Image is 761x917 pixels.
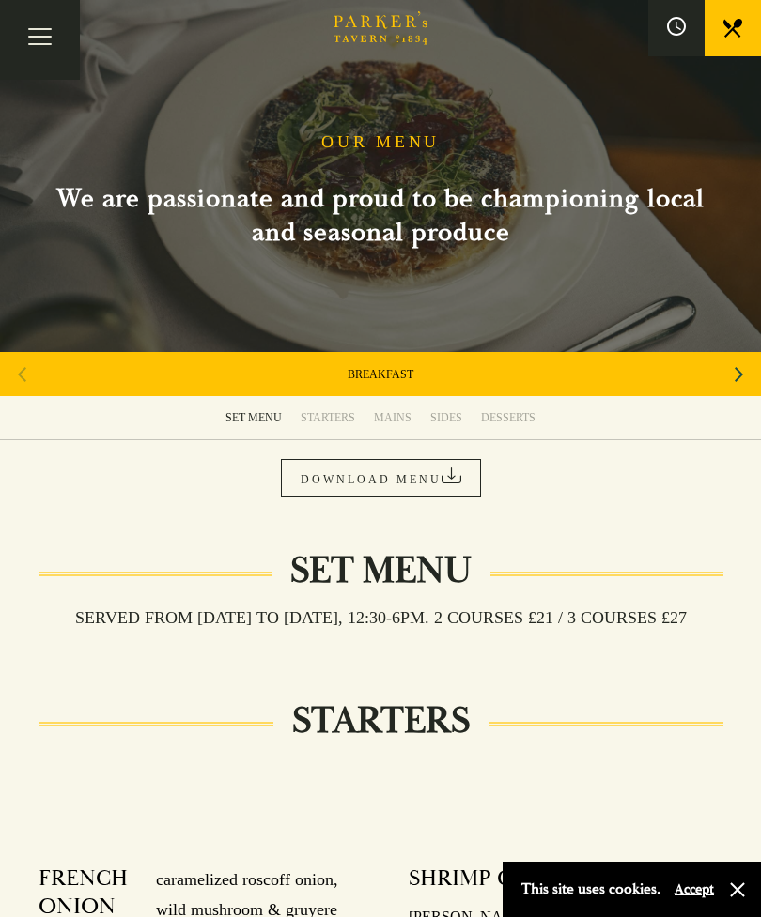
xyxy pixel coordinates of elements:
h1: OUR MENU [321,132,440,153]
div: DESSERTS [481,410,536,425]
h2: STARTERS [273,698,489,743]
a: STARTERS [291,396,365,439]
p: This site uses cookies. [521,876,660,903]
h3: Served from [DATE] to [DATE], 12:30-6pm. 2 COURSES £21 / 3 COURSES £27 [56,607,706,628]
a: SIDES [421,396,472,439]
a: SET MENU [216,396,291,439]
div: MAINS [374,410,412,425]
h2: Set Menu [272,548,490,593]
a: DESSERTS [472,396,545,439]
a: DOWNLOAD MENU [281,459,481,497]
a: BREAKFAST [348,367,413,382]
button: Close and accept [728,880,747,899]
div: SIDES [430,410,462,425]
div: STARTERS [301,410,355,425]
h2: We are passionate and proud to be championing local and seasonal produce [33,182,728,250]
div: Next slide [726,354,752,395]
a: MAINS [365,396,421,439]
button: Accept [675,880,714,898]
h4: SHRIMP COCKTAIL [409,864,609,893]
div: SET MENU [225,410,282,425]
